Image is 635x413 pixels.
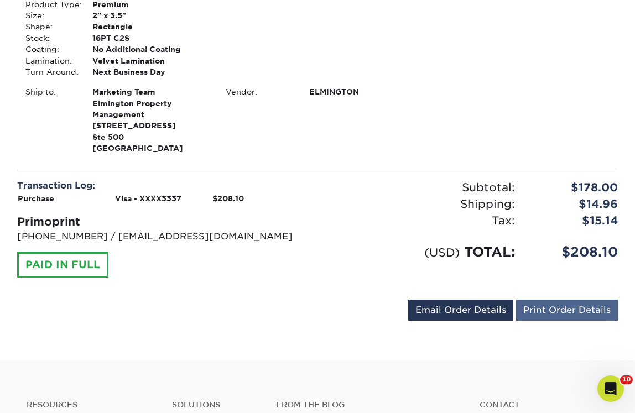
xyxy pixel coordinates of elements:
[523,196,626,212] div: $14.96
[620,375,633,384] span: 10
[523,242,626,262] div: $208.10
[172,400,259,410] h4: Solutions
[523,212,626,229] div: $15.14
[17,252,108,278] div: PAID IN FULL
[92,86,209,153] strong: [GEOGRAPHIC_DATA]
[17,86,84,154] div: Ship to:
[317,212,523,229] div: Tax:
[516,300,618,321] a: Print Order Details
[17,10,84,21] div: Size:
[92,86,209,97] span: Marketing Team
[84,55,217,66] div: Velvet Lamination
[464,244,515,260] span: TOTAL:
[276,400,450,410] h4: From the Blog
[18,194,54,203] strong: Purchase
[317,179,523,196] div: Subtotal:
[17,55,84,66] div: Lamination:
[408,300,513,321] a: Email Order Details
[84,33,217,44] div: 16PT C2S
[84,66,217,77] div: Next Business Day
[84,21,217,32] div: Rectangle
[92,132,209,143] span: Ste 500
[17,213,309,230] div: Primoprint
[17,179,309,192] div: Transaction Log:
[84,10,217,21] div: 2" x 3.5"
[17,66,84,77] div: Turn-Around:
[424,245,460,259] small: (USD)
[597,375,624,402] iframe: Intercom live chat
[523,179,626,196] div: $178.00
[92,98,209,121] span: Elmington Property Management
[301,86,418,97] div: ELMINGTON
[17,230,309,243] p: [PHONE_NUMBER] / [EMAIL_ADDRESS][DOMAIN_NAME]
[84,44,217,55] div: No Additional Coating
[212,194,244,203] strong: $208.10
[17,33,84,44] div: Stock:
[27,400,155,410] h4: Resources
[217,86,301,97] div: Vendor:
[92,120,209,131] span: [STREET_ADDRESS]
[17,44,84,55] div: Coating:
[17,21,84,32] div: Shape:
[317,196,523,212] div: Shipping:
[115,194,181,203] strong: Visa - XXXX3337
[480,400,608,410] a: Contact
